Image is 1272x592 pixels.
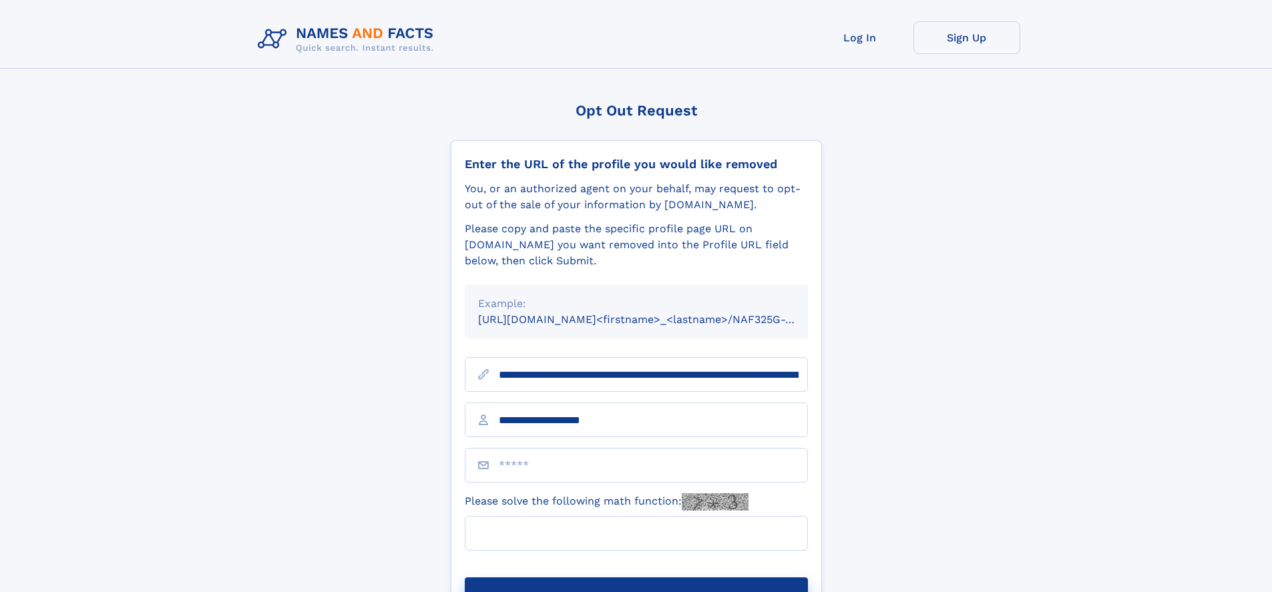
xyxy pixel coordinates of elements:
[451,102,822,119] div: Opt Out Request
[807,21,913,54] a: Log In
[465,493,749,511] label: Please solve the following math function:
[478,313,833,326] small: [URL][DOMAIN_NAME]<firstname>_<lastname>/NAF325G-xxxxxxxx
[465,181,808,213] div: You, or an authorized agent on your behalf, may request to opt-out of the sale of your informatio...
[465,221,808,269] div: Please copy and paste the specific profile page URL on [DOMAIN_NAME] you want removed into the Pr...
[252,21,445,57] img: Logo Names and Facts
[478,296,795,312] div: Example:
[465,157,808,172] div: Enter the URL of the profile you would like removed
[913,21,1020,54] a: Sign Up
